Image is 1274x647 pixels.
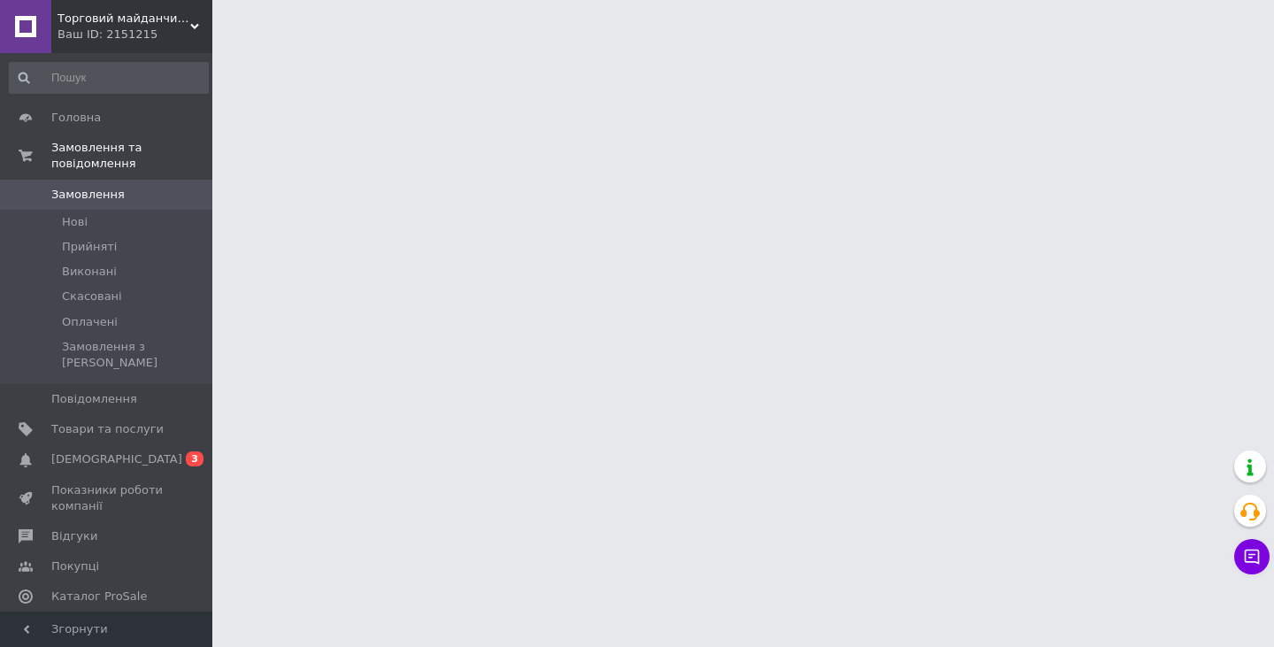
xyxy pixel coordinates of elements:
[62,214,88,230] span: Нові
[9,62,209,94] input: Пошук
[62,314,118,330] span: Оплачені
[186,451,203,466] span: 3
[1234,539,1270,574] button: Чат з покупцем
[51,482,164,514] span: Показники роботи компанії
[62,264,117,280] span: Виконані
[58,11,190,27] span: Торговий майданчик Агропродукт
[62,339,207,371] span: Замовлення з [PERSON_NAME]
[51,451,182,467] span: [DEMOGRAPHIC_DATA]
[62,239,117,255] span: Прийняті
[51,558,99,574] span: Покупці
[58,27,212,42] div: Ваш ID: 2151215
[51,589,147,605] span: Каталог ProSale
[51,110,101,126] span: Головна
[51,391,137,407] span: Повідомлення
[51,528,97,544] span: Відгуки
[51,421,164,437] span: Товари та послуги
[62,289,122,304] span: Скасовані
[51,187,125,203] span: Замовлення
[51,140,212,172] span: Замовлення та повідомлення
